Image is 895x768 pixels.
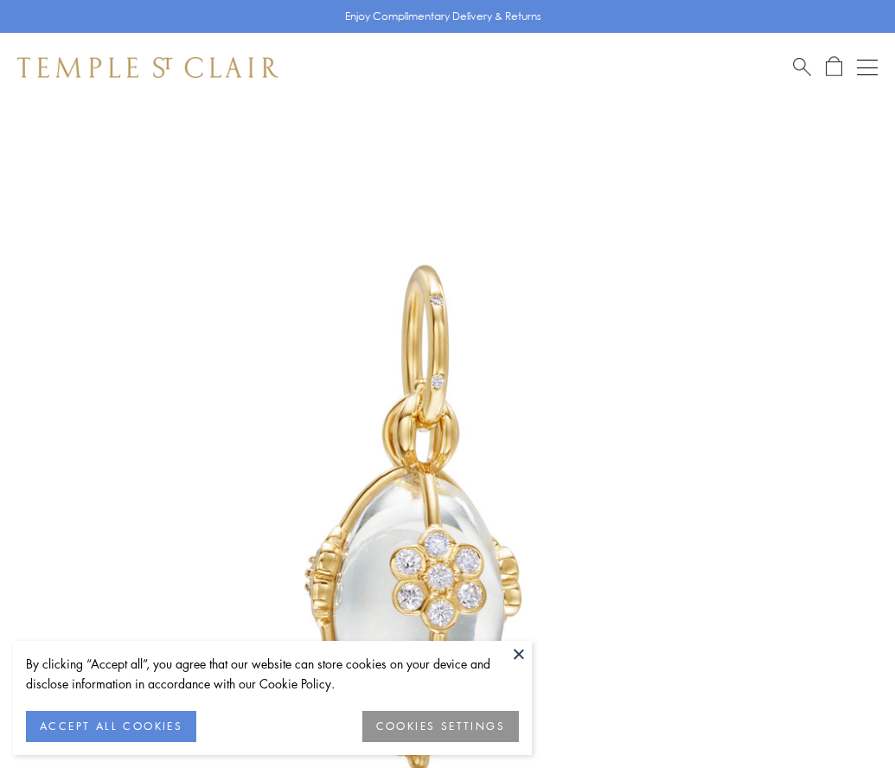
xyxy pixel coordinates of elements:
[26,711,196,742] button: ACCEPT ALL COOKIES
[345,8,541,25] p: Enjoy Complimentary Delivery & Returns
[26,654,519,694] div: By clicking “Accept all”, you agree that our website can store cookies on your device and disclos...
[793,56,811,78] a: Search
[362,711,519,742] button: COOKIES SETTINGS
[826,56,842,78] a: Open Shopping Bag
[857,57,878,78] button: Open navigation
[17,57,278,78] img: Temple St. Clair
